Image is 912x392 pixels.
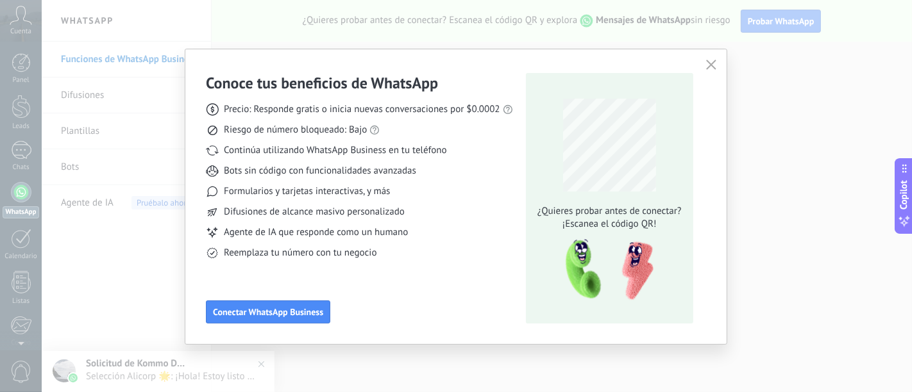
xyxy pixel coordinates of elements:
span: ¿Quieres probar antes de conectar? [534,205,685,218]
span: Formularios y tarjetas interactivas, y más [224,185,390,198]
span: Agente de IA que responde como un humano [224,226,408,239]
span: Difusiones de alcance masivo personalizado [224,206,405,218]
span: Continúa utilizando WhatsApp Business en tu teléfono [224,144,446,157]
span: Bots sin código con funcionalidades avanzadas [224,165,416,177]
button: Conectar WhatsApp Business [206,300,330,323]
span: Riesgo de número bloqueado: Bajo [224,124,367,136]
h3: Conoce tus beneficios de WhatsApp [206,73,438,93]
span: Precio: Responde gratis o inicia nuevas conversaciones por $0.0002 [224,103,500,116]
span: Copilot [898,181,911,210]
img: qr-pic-1x.png [555,236,656,304]
span: Conectar WhatsApp Business [213,307,323,316]
span: ¡Escanea el código QR! [534,218,685,231]
span: Reemplaza tu número con tu negocio [224,247,376,259]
